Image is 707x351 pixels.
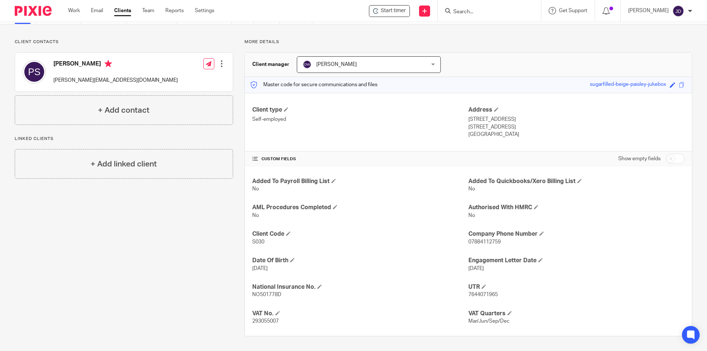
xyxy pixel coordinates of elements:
p: Linked clients [15,136,233,142]
h4: Added To Payroll Billing List [252,178,468,185]
h4: Address [468,106,685,114]
span: No [252,186,259,192]
span: Start timer [381,7,406,15]
h4: VAT No. [252,310,468,317]
h4: + Add contact [98,105,150,116]
h4: National Insurance No. [252,283,468,291]
img: svg%3E [672,5,684,17]
div: sugarfilled-beige-paisley-jukebox [590,81,666,89]
h4: Authorised With HMRC [468,204,685,211]
a: Reports [165,7,184,14]
img: Pixie [15,6,52,16]
a: Work [68,7,80,14]
h4: VAT Quarters [468,310,685,317]
h4: CUSTOM FIELDS [252,156,468,162]
span: [PERSON_NAME] [316,62,357,67]
h4: Date Of Birth [252,257,468,264]
span: No [468,213,475,218]
span: Mar/Jun/Sep/Dec [468,319,510,324]
h4: Added To Quickbooks/Xero Billing List [468,178,685,185]
input: Search [453,9,519,15]
span: [DATE] [252,266,268,271]
p: [PERSON_NAME][EMAIL_ADDRESS][DOMAIN_NAME] [53,77,178,84]
span: 7644071965 [468,292,498,297]
label: Show empty fields [618,155,661,162]
span: No [468,186,475,192]
span: No [252,213,259,218]
h4: + Add linked client [91,158,157,170]
p: [STREET_ADDRESS] [468,116,685,123]
p: [PERSON_NAME] [628,7,669,14]
i: Primary [105,60,112,67]
a: Team [142,7,154,14]
h4: [PERSON_NAME] [53,60,178,69]
h4: Engagement Letter Date [468,257,685,264]
span: [DATE] [468,266,484,271]
h4: Company Phone Number [468,230,685,238]
p: [GEOGRAPHIC_DATA] [468,131,685,138]
h4: UTR [468,283,685,291]
h4: AML Procedures Completed [252,204,468,211]
p: More details [245,39,692,45]
h4: Client Code [252,230,468,238]
span: 293055007 [252,319,279,324]
img: svg%3E [22,60,46,84]
a: Email [91,7,103,14]
span: S030 [252,239,264,245]
span: Get Support [559,8,587,13]
a: Clients [114,7,131,14]
span: 07884112759 [468,239,501,245]
div: Small, Paul Jamie [369,5,410,17]
p: Master code for secure communications and files [250,81,377,88]
p: Client contacts [15,39,233,45]
img: svg%3E [303,60,312,69]
h4: Client type [252,106,468,114]
h3: Client manager [252,61,289,68]
a: Settings [195,7,214,14]
p: Self-employed [252,116,468,123]
span: NO501778D [252,292,281,297]
p: [STREET_ADDRESS] [468,123,685,131]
